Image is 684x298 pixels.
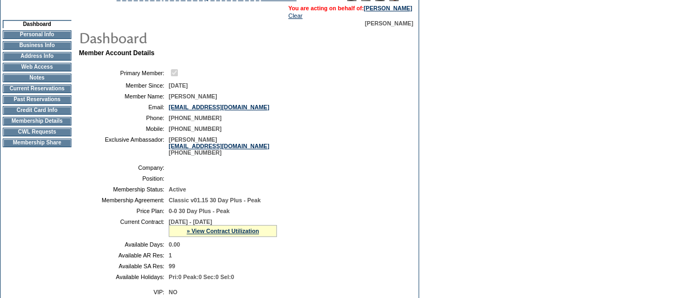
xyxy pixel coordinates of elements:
[169,93,217,100] span: [PERSON_NAME]
[169,252,172,259] span: 1
[83,274,164,280] td: Available Holidays:
[169,263,175,269] span: 99
[3,138,71,147] td: Membership Share
[83,104,164,110] td: Email:
[3,84,71,93] td: Current Reservations
[79,49,155,57] b: Member Account Details
[364,5,412,11] a: [PERSON_NAME]
[3,41,71,50] td: Business Info
[169,136,269,156] span: [PERSON_NAME] [PHONE_NUMBER]
[83,136,164,156] td: Exclusive Ambassador:
[169,197,261,203] span: Classic v01.15 30 Day Plus - Peak
[83,252,164,259] td: Available AR Res:
[83,164,164,171] td: Company:
[3,117,71,125] td: Membership Details
[3,63,71,71] td: Web Access
[83,115,164,121] td: Phone:
[78,27,295,48] img: pgTtlDashboard.gif
[169,104,269,110] a: [EMAIL_ADDRESS][DOMAIN_NAME]
[83,197,164,203] td: Membership Agreement:
[3,30,71,39] td: Personal Info
[169,82,188,89] span: [DATE]
[83,93,164,100] td: Member Name:
[3,52,71,61] td: Address Info
[83,218,164,237] td: Current Contract:
[365,20,413,27] span: [PERSON_NAME]
[169,208,230,214] span: 0-0 30 Day Plus - Peak
[169,241,180,248] span: 0.00
[83,82,164,89] td: Member Since:
[169,218,212,225] span: [DATE] - [DATE]
[288,5,412,11] span: You are acting on behalf of:
[169,274,234,280] span: Pri:0 Peak:0 Sec:0 Sel:0
[83,208,164,214] td: Price Plan:
[169,289,177,295] span: NO
[169,143,269,149] a: [EMAIL_ADDRESS][DOMAIN_NAME]
[83,241,164,248] td: Available Days:
[83,125,164,132] td: Mobile:
[3,95,71,104] td: Past Reservations
[3,74,71,82] td: Notes
[169,115,222,121] span: [PHONE_NUMBER]
[83,289,164,295] td: VIP:
[3,106,71,115] td: Credit Card Info
[83,175,164,182] td: Position:
[83,263,164,269] td: Available SA Res:
[83,186,164,193] td: Membership Status:
[3,20,71,28] td: Dashboard
[187,228,259,234] a: » View Contract Utilization
[288,12,302,19] a: Clear
[169,125,222,132] span: [PHONE_NUMBER]
[3,128,71,136] td: CWL Requests
[169,186,186,193] span: Active
[83,68,164,78] td: Primary Member:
